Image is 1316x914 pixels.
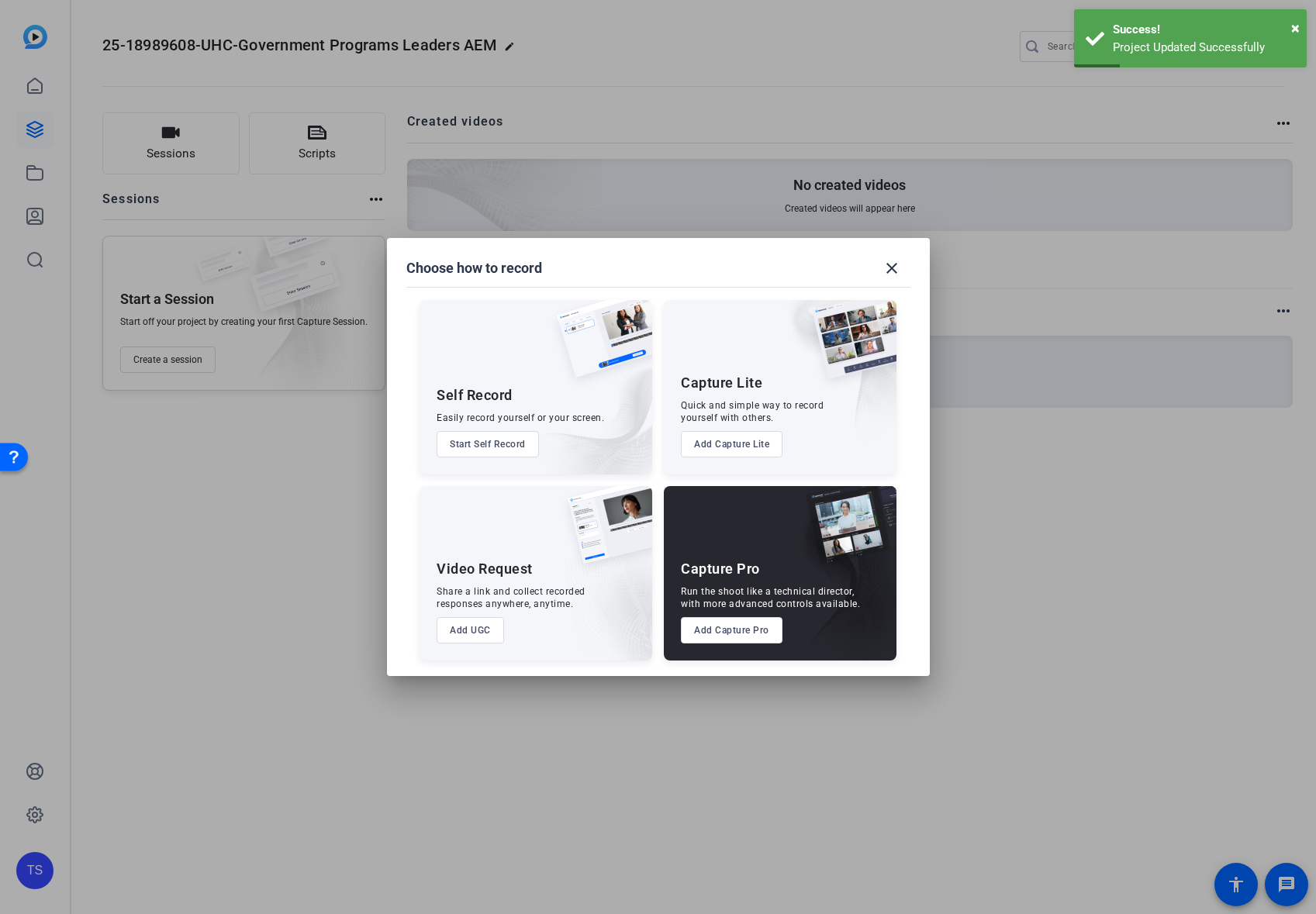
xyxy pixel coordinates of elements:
img: embarkstudio-self-record.png [517,333,652,474]
div: Self Record [437,386,513,405]
div: Quick and simple way to record yourself with others. [681,399,824,424]
img: capture-lite.png [800,300,896,395]
mat-icon: close [883,259,901,278]
img: ugc-content.png [556,486,652,580]
img: embarkstudio-capture-pro.png [782,505,896,660]
button: Add Capture Lite [681,431,782,457]
div: Run the shoot like a technical director, with more advanced controls available. [681,585,860,610]
img: self-record.png [545,300,652,393]
div: Easily record yourself or your screen. [437,412,604,424]
div: Project Updated Successfully [1113,39,1295,57]
span: × [1291,19,1300,37]
div: Share a link and collect recorded responses anywhere, anytime. [437,585,585,610]
div: Video Request [437,560,533,578]
div: Success! [1113,21,1295,39]
div: Capture Pro [681,560,760,578]
img: embarkstudio-ugc-content.png [562,534,652,660]
div: Capture Lite [681,374,762,392]
button: Start Self Record [437,431,539,457]
img: embarkstudio-capture-lite.png [758,300,896,455]
img: capture-pro.png [794,486,896,581]
button: Add Capture Pro [681,617,782,643]
h1: Choose how to record [406,259,542,278]
button: Close [1291,16,1300,40]
button: Add UGC [437,617,504,643]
